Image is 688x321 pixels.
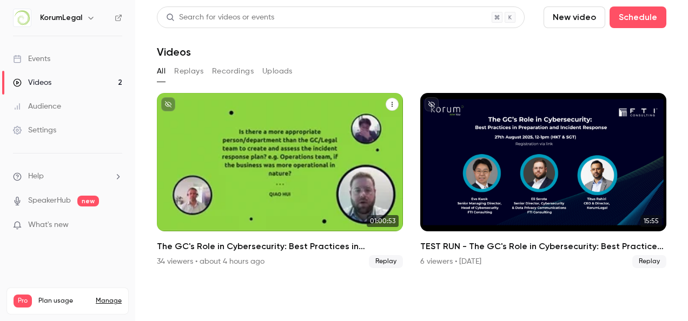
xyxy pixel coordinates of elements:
h2: The GC's Role in Cybersecurity: Best Practices in Preparation and Incident Response [157,240,403,253]
button: Schedule [610,6,666,28]
div: Settings [13,125,56,136]
span: 01:00:53 [367,215,399,227]
button: Recordings [212,63,254,80]
span: new [77,196,99,206]
h2: TEST RUN - The GC's Role in Cybersecurity: Best Practices in Preparation and Incident Response [420,240,666,253]
section: Videos [157,6,666,315]
h6: KorumLegal [40,12,82,23]
span: Replay [632,255,666,268]
span: Help [28,171,44,182]
h1: Videos [157,45,191,58]
li: TEST RUN - The GC's Role in Cybersecurity: Best Practices in Preparation and Incident Response [420,93,666,268]
div: 34 viewers • about 4 hours ago [157,256,264,267]
button: New video [544,6,605,28]
div: Search for videos or events [166,12,274,23]
li: The GC's Role in Cybersecurity: Best Practices in Preparation and Incident Response [157,93,403,268]
span: 15:55 [640,215,662,227]
div: Videos [13,77,51,88]
a: SpeakerHub [28,195,71,206]
button: Uploads [262,63,293,80]
span: What's new [28,219,69,231]
button: All [157,63,166,80]
li: help-dropdown-opener [13,171,122,182]
button: unpublished [161,97,175,111]
button: unpublished [425,97,439,111]
button: Replays [174,63,203,80]
a: 01:00:53The GC's Role in Cybersecurity: Best Practices in Preparation and Incident Response34 vie... [157,93,403,268]
ul: Videos [157,93,666,268]
span: Replay [369,255,403,268]
img: KorumLegal [14,9,31,26]
a: Manage [96,297,122,305]
div: Audience [13,101,61,112]
div: 6 viewers • [DATE] [420,256,481,267]
a: 15:55TEST RUN - The GC's Role in Cybersecurity: Best Practices in Preparation and Incident Respon... [420,93,666,268]
div: Events [13,54,50,64]
span: Pro [14,295,32,307]
span: Plan usage [38,297,89,305]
